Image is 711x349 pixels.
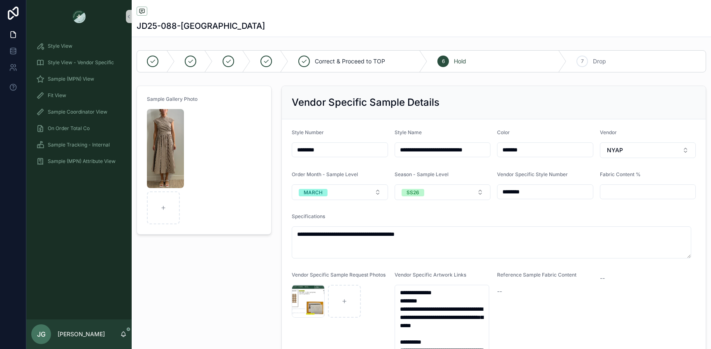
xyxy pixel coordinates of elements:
[292,129,324,135] span: Style Number
[497,287,502,295] span: --
[454,57,466,65] span: Hold
[497,171,568,177] span: Vendor Specific Style Number
[48,125,90,132] span: On Order Total Co
[607,146,623,154] span: NYAP
[31,154,127,169] a: Sample (MPN) Attribute View
[58,330,105,338] p: [PERSON_NAME]
[292,184,388,200] button: Select Button
[147,109,184,188] img: Screenshot-2025-09-16-at-10.17.27-AM.png
[48,43,72,49] span: Style View
[292,213,325,219] span: Specifications
[395,184,491,200] button: Select Button
[292,96,439,109] h2: Vendor Specific Sample Details
[48,76,94,82] span: Sample (MPN) View
[31,137,127,152] a: Sample Tracking - Internal
[292,272,386,278] span: Vendor Specific Sample Request Photos
[497,272,576,278] span: Reference Sample Fabric Content
[600,171,641,177] span: Fabric Content %
[48,92,66,99] span: Fit View
[31,55,127,70] a: Style View - Vendor Specific
[292,171,358,177] span: Order Month - Sample Level
[147,96,197,102] span: Sample Gallery Photo
[48,142,110,148] span: Sample Tracking - Internal
[600,142,696,158] button: Select Button
[31,88,127,103] a: Fit View
[593,57,606,65] span: Drop
[48,109,107,115] span: Sample Coordinator View
[37,329,46,339] span: JG
[304,189,323,196] div: MARCH
[48,158,116,165] span: Sample (MPN) Attribute View
[137,20,265,32] h1: JD25-088-[GEOGRAPHIC_DATA]
[31,72,127,86] a: Sample (MPN) View
[31,121,127,136] a: On Order Total Co
[315,57,385,65] span: Correct & Proceed to TOP
[497,129,510,135] span: Color
[72,10,86,23] img: App logo
[26,33,132,179] div: scrollable content
[48,59,114,66] span: Style View - Vendor Specific
[395,171,448,177] span: Season - Sample Level
[600,274,605,282] span: --
[31,39,127,54] a: Style View
[407,189,419,196] div: SS26
[442,58,445,65] span: 6
[395,129,422,135] span: Style Name
[31,105,127,119] a: Sample Coordinator View
[600,129,617,135] span: Vendor
[395,272,466,278] span: Vendor Specific Artwork Links
[581,58,584,65] span: 7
